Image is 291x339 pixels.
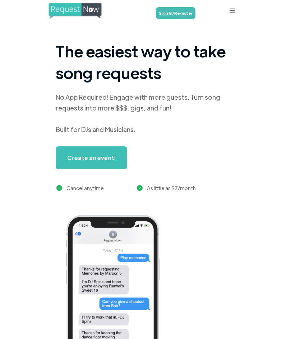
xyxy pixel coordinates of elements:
[56,92,235,135] div: No App Required! Engage with more guests. Turn song requests into more $$$, gigs, and fun! Built ...
[56,185,63,191] img: green checkmark
[156,7,195,19] a: Sign In/Register
[48,2,112,19] a: home
[56,40,235,83] h1: The easiest way to take song requests
[56,146,127,169] a: Create an event!
[147,184,196,192] div: As little as $7/month
[66,184,104,192] div: Cancel anytime
[137,185,143,191] img: green checkmark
